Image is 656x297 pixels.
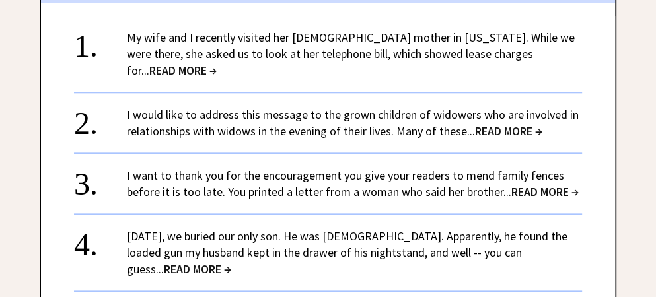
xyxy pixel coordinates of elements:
span: READ MORE → [149,63,217,78]
a: [DATE], we buried our only son. He was [DEMOGRAPHIC_DATA]. Apparently, he found the loaded gun my... [127,228,567,277]
a: I would like to address this message to the grown children of widowers who are involved in relati... [127,107,579,139]
span: READ MORE → [164,261,231,277]
div: 4. [74,228,127,252]
div: 2. [74,106,127,131]
span: READ MORE → [475,123,542,139]
a: I want to thank you for the encouragement you give your readers to mend family fences before it i... [127,168,579,199]
div: 1. [74,29,127,53]
a: My wife and I recently visited her [DEMOGRAPHIC_DATA] mother in [US_STATE]. While we were there, ... [127,30,575,78]
span: READ MORE → [511,184,579,199]
div: 3. [74,167,127,191]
